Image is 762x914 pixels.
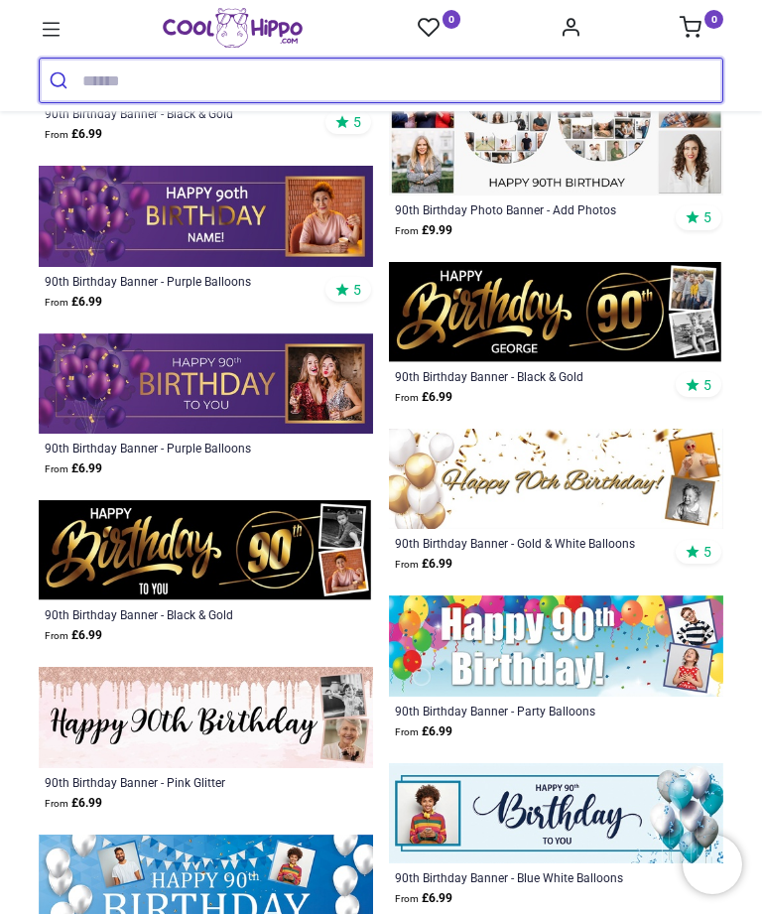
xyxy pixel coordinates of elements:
img: Personalised Happy 90th Birthday Banner - Purple Balloons - Custom Name & 1 Photo Upload [39,166,373,266]
span: From [45,463,68,474]
a: 0 [680,22,723,38]
img: Personalised Happy 90th Birthday Banner - Blue White Balloons - 1 Photo Upload [389,763,723,863]
span: From [395,726,419,737]
a: 0 [418,16,461,41]
a: 90th Birthday Photo Banner - Add Photos [395,201,653,217]
span: 5 [703,208,711,226]
span: From [45,129,68,140]
span: 5 [353,281,361,299]
span: From [395,559,419,570]
img: Personalised Happy 90th Birthday Banner - Purple Balloons - 1 Photo Upload [39,333,373,434]
a: Account Info [560,22,581,38]
img: Personalised Happy 90th Birthday Banner - Gold & White Balloons - 2 Photo Upload [389,429,723,529]
a: 90th Birthday Banner - Purple Balloons [45,440,303,456]
a: 90th Birthday Banner - Gold & White Balloons [395,535,653,551]
strong: £ 6.99 [395,722,452,741]
span: From [395,392,419,403]
strong: £ 6.99 [45,293,102,312]
a: 90th Birthday Banner - Black & Gold [45,606,303,622]
span: 5 [703,543,711,561]
a: 90th Birthday Banner - Blue White Balloons [395,869,653,885]
strong: £ 6.99 [395,388,452,407]
strong: £ 6.99 [45,794,102,813]
a: 90th Birthday Banner - Black & Gold [45,105,303,121]
img: Personalised Happy 90th Birthday Banner - Party Balloons - 2 Photo Upload [389,595,723,696]
span: From [45,297,68,308]
img: Cool Hippo [163,8,303,48]
strong: £ 6.99 [45,459,102,478]
img: Personalised Happy 90th Birthday Banner - Pink Glitter - 2 Photo Upload [39,667,373,767]
span: From [395,225,419,236]
span: From [395,893,419,904]
span: 5 [353,113,361,131]
a: 90th Birthday Banner - Black & Gold [395,368,653,384]
strong: £ 6.99 [45,626,102,645]
a: 90th Birthday Banner - Party Balloons [395,703,653,718]
strong: £ 6.99 [395,889,452,908]
a: 90th Birthday Banner - Purple Balloons [45,273,303,289]
a: 90th Birthday Banner - Pink Glitter [45,774,303,790]
a: Logo of Cool Hippo [163,8,303,48]
img: Personalised Happy 90th Birthday Banner - Black & Gold - 2 Photo Upload [39,500,373,600]
span: From [45,630,68,641]
button: Submit [40,59,82,102]
span: 5 [703,376,711,394]
strong: £ 6.99 [45,125,102,144]
span: From [45,798,68,809]
sup: 0 [704,10,723,29]
strong: £ 9.99 [395,221,452,240]
img: Personalised Happy 90th Birthday Banner - Black & Gold - Custom Name & 2 Photo Upload [389,262,723,362]
iframe: Brevo live chat [683,835,742,894]
strong: £ 6.99 [395,555,452,574]
sup: 0 [443,10,461,29]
